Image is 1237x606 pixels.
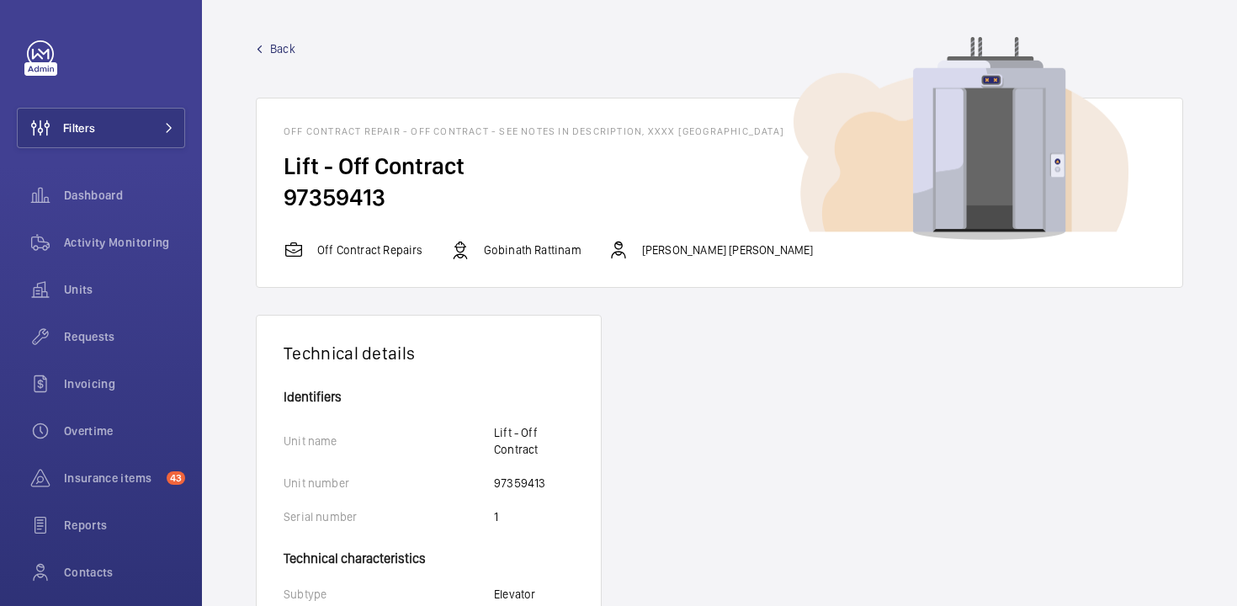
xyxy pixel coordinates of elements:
[317,242,423,258] p: Off Contract Repairs
[63,120,95,136] span: Filters
[64,234,185,251] span: Activity Monitoring
[64,281,185,298] span: Units
[494,424,574,458] p: Lift - Off Contract
[494,475,545,492] p: 97359413
[64,564,185,581] span: Contacts
[64,187,185,204] span: Dashboard
[794,37,1128,241] img: device image
[270,40,295,57] span: Back
[64,328,185,345] span: Requests
[484,242,581,258] p: Gobinath Rattinam
[284,182,1155,213] h2: 97359413
[64,423,185,439] span: Overtime
[642,242,814,258] p: [PERSON_NAME] [PERSON_NAME]
[284,542,574,566] h4: Technical characteristics
[64,517,185,534] span: Reports
[284,586,494,603] p: Subtype
[284,125,1155,137] h1: Off Contract Repair - Off contract - see notes in description, XXXX [GEOGRAPHIC_DATA]
[494,508,498,525] p: 1
[494,586,535,603] p: Elevator
[64,375,185,392] span: Invoicing
[284,475,494,492] p: Unit number
[284,391,574,404] h4: Identifiers
[17,108,185,148] button: Filters
[284,508,494,525] p: Serial number
[64,470,160,486] span: Insurance items
[284,151,1155,182] h2: Lift - Off Contract
[167,471,185,485] span: 43
[284,343,574,364] h1: Technical details
[284,433,494,449] p: Unit name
